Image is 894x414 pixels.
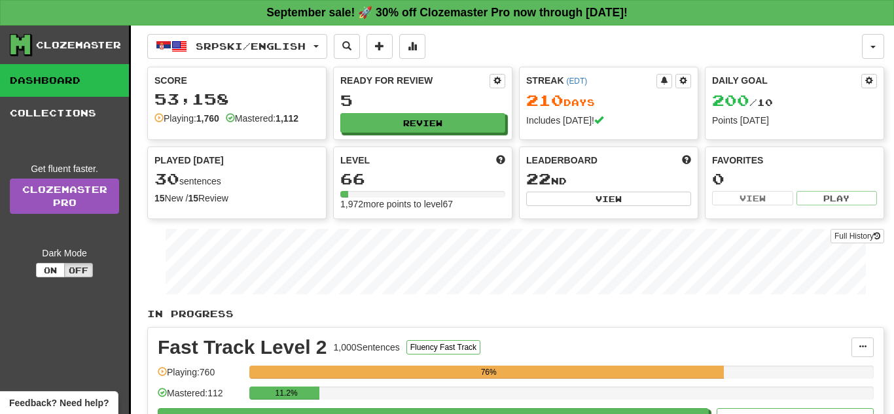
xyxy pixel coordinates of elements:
div: Favorites [712,154,877,167]
div: Points [DATE] [712,114,877,127]
div: Playing: [154,112,219,125]
div: 66 [340,171,505,187]
span: 200 [712,91,749,109]
div: Streak [526,74,656,87]
button: Fluency Fast Track [406,340,480,354]
div: Includes [DATE]! [526,114,691,127]
span: 30 [154,169,179,188]
button: More stats [399,34,425,59]
button: Play [796,191,878,205]
strong: 1,112 [276,113,298,124]
strong: September sale! 🚀 30% off Clozemaster Pro now through [DATE]! [266,6,628,19]
a: ClozemasterPro [10,179,119,214]
span: Leaderboard [526,154,598,167]
button: Full History [831,229,884,243]
span: Srpski / English [196,41,306,52]
span: Played [DATE] [154,154,224,167]
button: On [36,263,65,277]
div: Daily Goal [712,74,861,88]
button: Add sentence to collection [367,34,393,59]
div: 53,158 [154,91,319,107]
div: 5 [340,92,505,109]
div: nd [526,171,691,188]
strong: 1,760 [196,113,219,124]
span: / 10 [712,97,773,108]
div: Playing: 760 [158,366,243,387]
button: Srpski/English [147,34,327,59]
div: 76% [253,366,724,379]
div: New / Review [154,192,319,205]
div: 1,972 more points to level 67 [340,198,505,211]
div: Get fluent faster. [10,162,119,175]
div: Mastered: [226,112,298,125]
div: Dark Mode [10,247,119,260]
a: (EDT) [566,77,587,86]
button: View [712,191,793,205]
div: 0 [712,171,877,187]
strong: 15 [154,193,165,203]
span: Open feedback widget [9,396,109,409]
span: 210 [526,91,563,109]
strong: 15 [188,193,198,203]
div: Clozemaster [36,39,121,52]
button: View [526,192,691,206]
div: Day s [526,92,691,109]
div: 1,000 Sentences [334,341,400,354]
div: Fast Track Level 2 [158,337,327,357]
div: Ready for Review [340,74,490,87]
div: sentences [154,171,319,188]
span: Level [340,154,370,167]
button: Review [340,113,505,133]
div: 11.2% [253,387,319,400]
div: Mastered: 112 [158,387,243,408]
span: Score more points to level up [496,154,505,167]
button: Off [64,263,93,277]
span: This week in points, UTC [682,154,691,167]
p: In Progress [147,307,884,320]
div: Score [154,74,319,87]
button: Search sentences [334,34,360,59]
span: 22 [526,169,551,188]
